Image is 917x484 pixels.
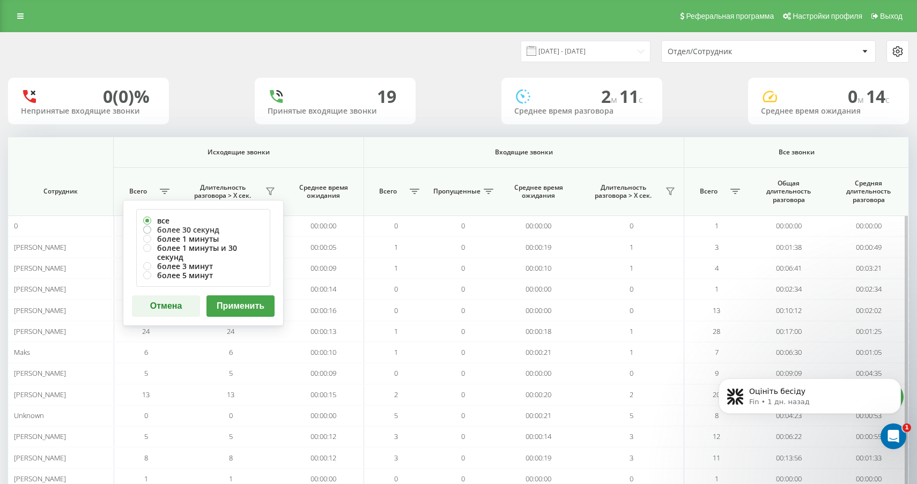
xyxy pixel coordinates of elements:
[499,321,579,342] td: 00:00:18
[284,279,364,300] td: 00:00:14
[143,234,263,243] label: более 1 минуты
[829,447,909,468] td: 00:01:33
[14,242,66,252] span: [PERSON_NAME]
[461,411,465,420] span: 0
[103,86,150,107] div: 0 (0)%
[499,447,579,468] td: 00:00:19
[715,284,719,294] span: 1
[142,326,150,336] span: 24
[749,321,829,342] td: 00:17:00
[630,431,633,441] span: 3
[749,236,829,257] td: 00:01:38
[885,94,890,106] span: c
[284,384,364,405] td: 00:00:15
[499,258,579,279] td: 00:00:10
[749,215,829,236] td: 00:00:00
[284,300,364,321] td: 00:00:16
[715,474,719,483] span: 1
[499,215,579,236] td: 00:00:00
[229,474,233,483] span: 1
[499,279,579,300] td: 00:00:00
[268,107,403,116] div: Принятые входящие звонки
[14,453,66,463] span: [PERSON_NAME]
[757,179,820,204] span: Общая длительность разговора
[14,431,66,441] span: [PERSON_NAME]
[881,423,906,449] iframe: Intercom live chat
[630,411,633,420] span: 5
[394,306,398,315] span: 0
[829,300,909,321] td: 00:02:02
[206,295,275,317] button: Применить
[384,148,663,157] span: Входящие звонки
[514,107,649,116] div: Среднее время разговора
[857,94,866,106] span: м
[713,326,720,336] span: 28
[713,453,720,463] span: 11
[394,431,398,441] span: 3
[14,411,44,420] span: Unknown
[284,215,364,236] td: 00:00:00
[143,216,263,225] label: все
[749,342,829,363] td: 00:06:30
[829,279,909,300] td: 00:02:34
[394,263,398,273] span: 1
[394,221,398,230] span: 0
[394,347,398,357] span: 1
[461,326,465,336] span: 0
[284,321,364,342] td: 00:00:13
[21,107,156,116] div: Непринятые входящие звонки
[461,263,465,273] span: 0
[848,85,866,108] span: 0
[394,284,398,294] span: 0
[144,474,148,483] span: 1
[461,284,465,294] span: 0
[394,453,398,463] span: 3
[499,236,579,257] td: 00:00:19
[14,474,66,483] span: [PERSON_NAME]
[749,279,829,300] td: 00:02:34
[229,411,233,420] span: 0
[14,368,66,378] span: [PERSON_NAME]
[749,258,829,279] td: 00:06:41
[144,411,148,420] span: 0
[507,183,570,200] span: Среднее время ожидания
[838,179,900,204] span: Средняя длительность разговора
[499,405,579,426] td: 00:00:21
[461,306,465,315] span: 0
[499,384,579,405] td: 00:00:20
[144,431,148,441] span: 5
[630,347,633,357] span: 1
[142,390,150,399] span: 13
[700,148,892,157] span: Все звонки
[499,300,579,321] td: 00:00:00
[715,347,719,357] span: 7
[461,221,465,230] span: 0
[293,183,355,200] span: Среднее время ожидания
[394,474,398,483] span: 0
[715,242,719,252] span: 3
[119,187,157,196] span: Всего
[14,326,66,336] span: [PERSON_NAME]
[433,187,480,196] span: Пропущенные
[183,183,262,200] span: Длительность разговора > Х сек.
[14,306,66,315] span: [PERSON_NAME]
[829,236,909,257] td: 00:00:49
[229,368,233,378] span: 5
[14,347,30,357] span: Maks
[880,12,903,20] span: Выход
[14,390,66,399] span: [PERSON_NAME]
[584,183,662,200] span: Длительность разговора > Х сек.
[619,85,643,108] span: 11
[461,453,465,463] span: 0
[461,368,465,378] span: 0
[229,431,233,441] span: 5
[690,187,727,196] span: Всего
[461,242,465,252] span: 0
[611,94,619,106] span: м
[14,221,18,230] span: 0
[749,300,829,321] td: 00:10:12
[394,390,398,399] span: 2
[394,411,398,420] span: 5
